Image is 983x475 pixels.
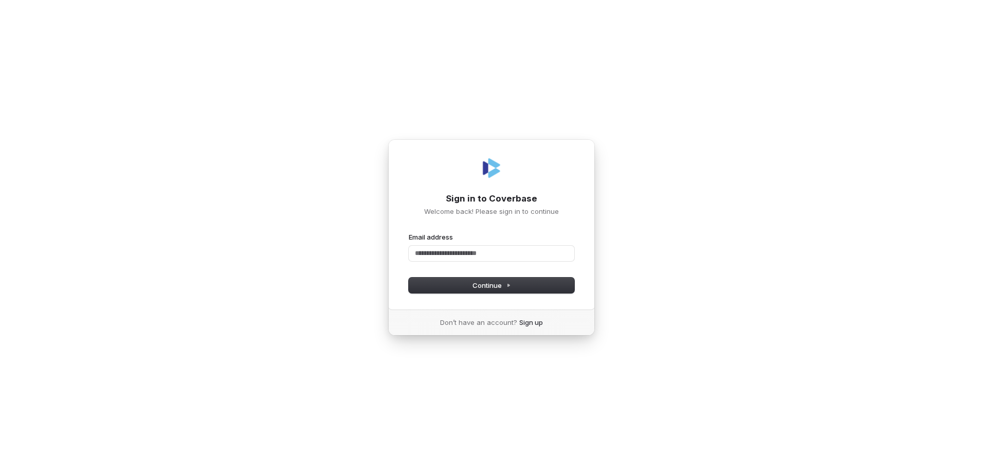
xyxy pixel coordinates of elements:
p: Welcome back! Please sign in to continue [409,207,574,216]
button: Continue [409,278,574,293]
a: Sign up [519,318,543,327]
span: Don’t have an account? [440,318,517,327]
span: Continue [472,281,511,290]
h1: Sign in to Coverbase [409,193,574,205]
label: Email address [409,232,453,242]
img: Coverbase [479,156,504,180]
